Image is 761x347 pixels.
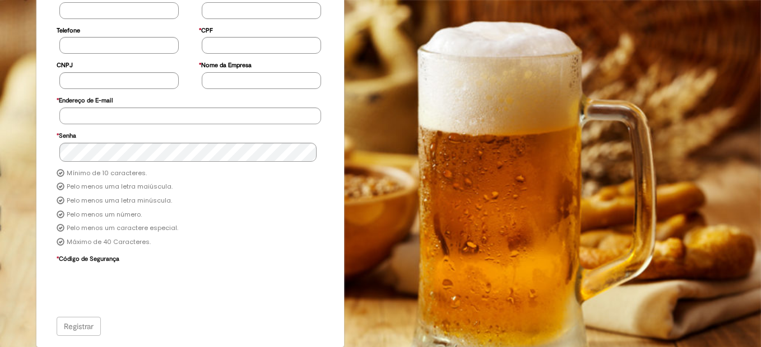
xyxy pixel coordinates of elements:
label: Endereço de E-mail [57,91,113,107]
label: Nome da Empresa [199,56,252,72]
label: Máximo de 40 Caracteres. [67,238,151,247]
label: Telefone [57,21,80,37]
label: Pelo menos uma letra minúscula. [67,196,172,205]
label: Código de Segurança [57,250,119,266]
label: Mínimo de 10 caracteres. [67,169,147,178]
label: CNPJ [57,56,73,72]
label: Pelo menos uma letra maiúscula. [67,182,173,191]
label: Pelo menos um número. [67,210,142,219]
label: Senha [57,126,76,143]
label: CPF [199,21,213,37]
label: Pelo menos um caractere especial. [67,224,178,233]
iframe: reCAPTCHA [59,265,230,309]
